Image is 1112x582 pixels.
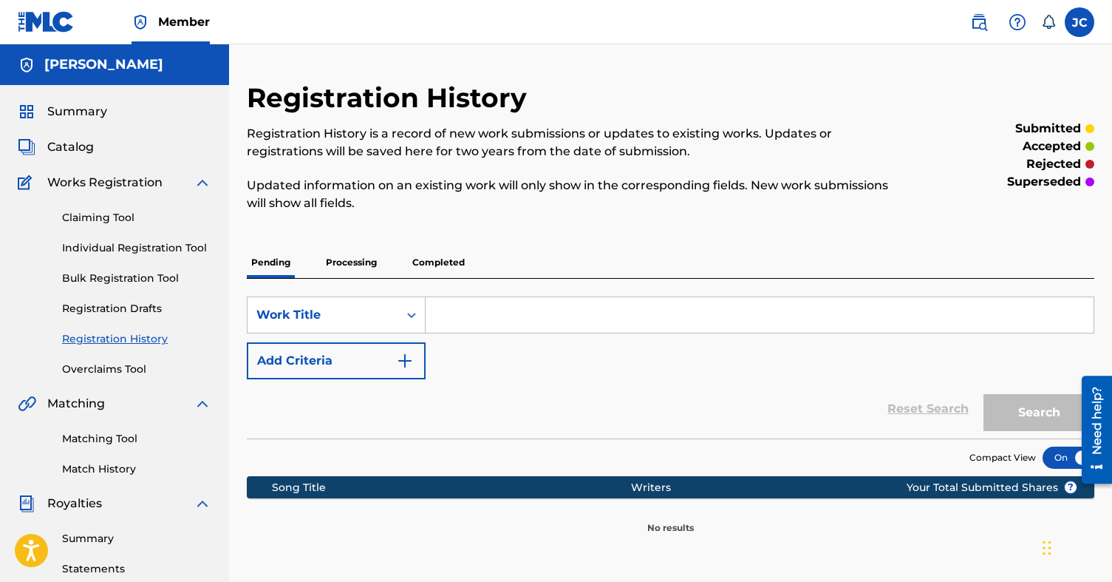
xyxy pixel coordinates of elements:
p: No results [647,504,694,535]
span: Royalties [47,495,102,512]
iframe: Chat Widget [1038,511,1112,582]
h5: Jesse Cabrera [44,56,163,73]
a: Matching Tool [62,431,211,447]
img: 9d2ae6d4665cec9f34b9.svg [396,352,414,370]
span: Member [158,13,210,30]
img: Catalog [18,138,35,156]
h2: Registration History [247,81,534,115]
p: superseded [1007,173,1081,191]
a: SummarySummary [18,103,107,121]
div: Notifications [1041,15,1056,30]
img: Summary [18,103,35,121]
span: Summary [47,103,107,121]
a: Match History [62,461,211,477]
span: Works Registration [47,174,163,192]
a: Overclaims Tool [62,362,211,377]
div: Writers [631,480,953,495]
img: expand [194,174,211,192]
a: Public Search [964,7,994,37]
p: Pending [247,247,295,278]
a: CatalogCatalog [18,138,94,156]
a: Individual Registration Tool [62,240,211,256]
img: expand [194,495,211,512]
div: Drag [1043,526,1051,570]
div: Song Title [272,480,631,495]
span: Your Total Submitted Shares [907,480,1077,495]
p: rejected [1026,155,1081,173]
img: Top Rightsholder [132,13,149,31]
img: expand [194,395,211,413]
iframe: Resource Center [1071,370,1112,489]
img: Royalties [18,495,35,512]
a: Registration History [62,331,211,347]
button: Add Criteria [247,342,426,379]
p: Updated information on an existing work will only show in the corresponding fields. New work subm... [247,177,899,212]
a: Claiming Tool [62,210,211,226]
div: Help [1003,7,1032,37]
span: ? [1065,481,1077,493]
img: Accounts [18,56,35,74]
p: Processing [321,247,381,278]
p: accepted [1023,138,1081,155]
a: Registration Drafts [62,301,211,317]
img: help [1009,13,1026,31]
div: User Menu [1065,7,1094,37]
p: Registration History is a record of new work submissions or updates to existing works. Updates or... [247,125,899,160]
span: Matching [47,395,105,413]
form: Search Form [247,297,1094,439]
p: submitted [1015,120,1081,138]
a: Summary [62,531,211,547]
img: Matching [18,395,36,413]
a: Statements [62,561,211,577]
span: Compact View [969,451,1036,464]
img: Works Registration [18,174,37,192]
img: search [970,13,988,31]
div: Work Title [256,306,389,324]
a: Bulk Registration Tool [62,271,211,286]
img: MLC Logo [18,11,75,33]
p: Completed [408,247,469,278]
span: Catalog [47,138,94,156]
